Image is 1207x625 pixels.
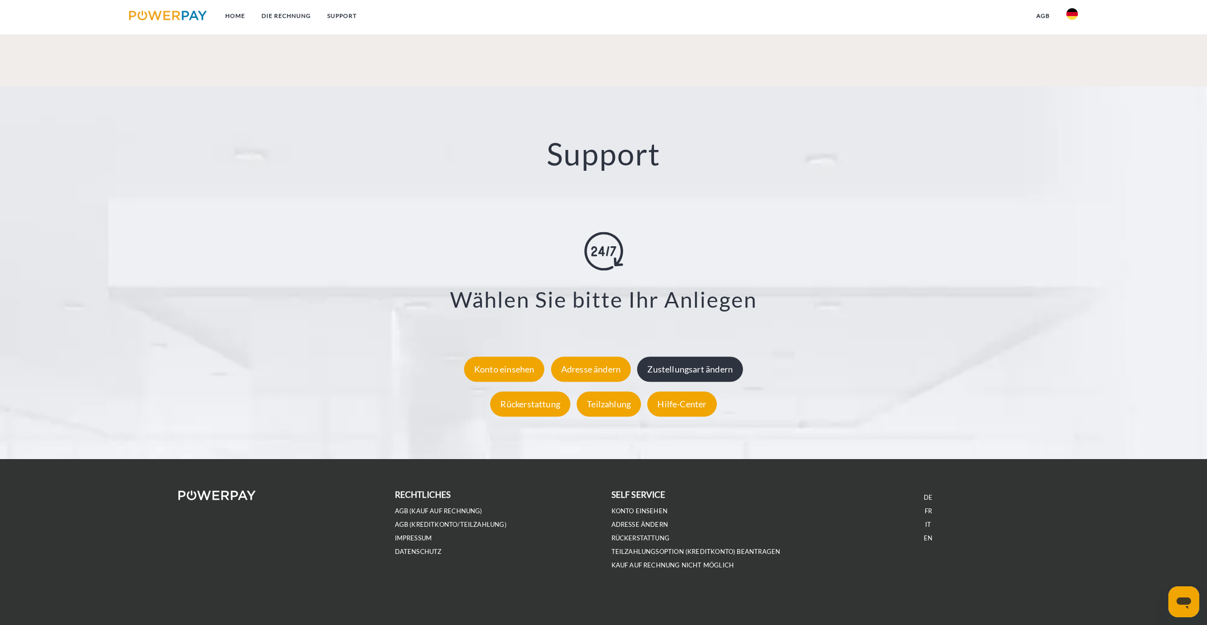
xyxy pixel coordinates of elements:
[925,507,932,515] a: FR
[253,7,319,25] a: DIE RECHNUNG
[924,493,932,502] a: DE
[129,11,207,20] img: logo-powerpay.svg
[1066,8,1078,20] img: de
[395,534,432,542] a: IMPRESSUM
[1168,586,1199,617] iframe: Schaltfläche zum Öffnen des Messaging-Fensters
[551,357,631,382] div: Adresse ändern
[611,490,666,500] b: self service
[60,135,1147,173] h2: Support
[611,561,734,569] a: Kauf auf Rechnung nicht möglich
[395,548,442,556] a: DATENSCHUTZ
[1028,7,1058,25] a: agb
[395,490,451,500] b: rechtliches
[464,357,545,382] div: Konto einsehen
[395,507,482,515] a: AGB (Kauf auf Rechnung)
[462,364,547,374] a: Konto einsehen
[611,521,669,529] a: Adresse ändern
[490,391,570,417] div: Rückerstattung
[645,399,719,409] a: Hilfe-Center
[637,357,743,382] div: Zustellungsart ändern
[924,534,932,542] a: EN
[178,491,256,500] img: logo-powerpay-white.svg
[217,7,253,25] a: Home
[395,521,507,529] a: AGB (Kreditkonto/Teilzahlung)
[647,391,716,417] div: Hilfe-Center
[584,232,623,271] img: online-shopping.svg
[319,7,365,25] a: SUPPORT
[611,534,670,542] a: Rückerstattung
[635,364,745,374] a: Zustellungsart ändern
[549,364,634,374] a: Adresse ändern
[73,286,1134,313] h3: Wählen Sie bitte Ihr Anliegen
[574,399,643,409] a: Teilzahlung
[488,399,573,409] a: Rückerstattung
[611,548,781,556] a: Teilzahlungsoption (KREDITKONTO) beantragen
[577,391,641,417] div: Teilzahlung
[611,507,668,515] a: Konto einsehen
[925,521,931,529] a: IT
